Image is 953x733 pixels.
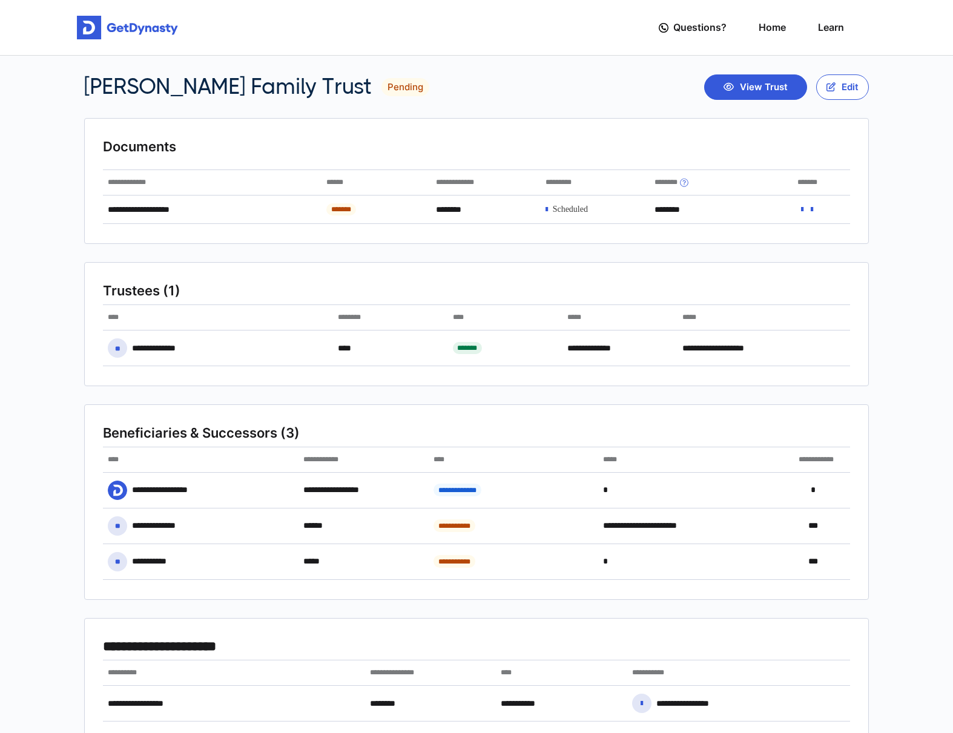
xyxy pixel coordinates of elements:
span: Pending [381,78,429,97]
button: View Trust [704,74,807,100]
span: Documents [103,138,176,156]
a: Home [759,10,786,45]
a: Learn [818,10,844,45]
a: Questions? [659,10,727,45]
span: Beneficiaries & Successors (3) [103,424,300,442]
div: [PERSON_NAME] Family Trust [84,74,429,100]
button: Edit [816,74,869,100]
span: Trustees (1) [103,282,180,300]
img: Get started for free with Dynasty Trust Company [77,16,178,40]
span: Questions? [673,16,727,39]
